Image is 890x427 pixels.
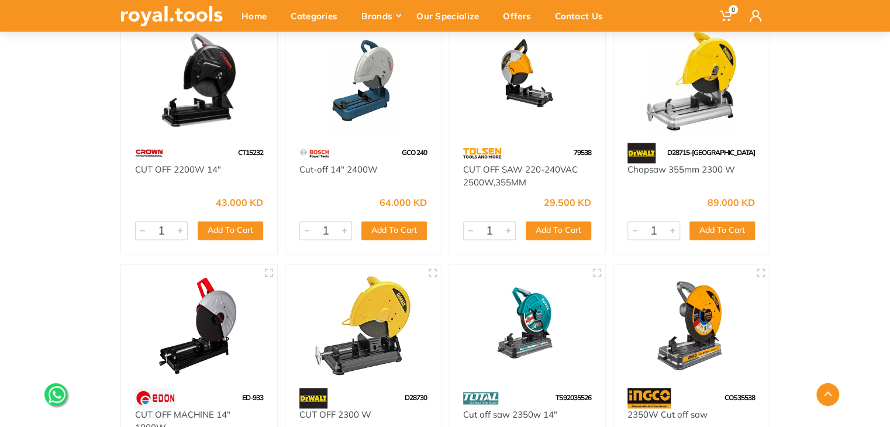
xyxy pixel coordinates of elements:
span: D28715-[GEOGRAPHIC_DATA] [667,148,755,157]
img: Royal Tools - CUT OFF MACHINE 14 [132,275,267,376]
img: 45.webp [627,143,656,163]
span: GCO 240 [402,148,427,157]
img: 64.webp [463,143,501,163]
div: Home [233,4,282,28]
button: Add To Cart [361,221,427,240]
img: Royal Tools - 2350W Cut off saw [624,275,759,376]
img: 55.webp [299,143,330,163]
button: Add To Cart [198,221,263,240]
span: CT15232 [238,148,263,157]
div: 64.000 KD [380,198,427,207]
img: Royal Tools - CUT OFF SAW 220-240VAC 2500W,355MM [460,30,595,131]
div: Brands [353,4,408,28]
img: Royal Tools - Cut-off 14 [296,30,431,131]
img: Royal Tools - CUT OFF 2200W 14 [132,30,267,131]
div: Our Specialize [408,4,495,28]
a: CUT OFF 2200W 14" [135,164,221,175]
img: Royal Tools - Chopsaw 355mm 2300 W [624,30,759,131]
span: 79538 [574,148,591,157]
a: Cut-off 14" 2400W [299,164,378,175]
div: Categories [282,4,353,28]
div: 43.000 KD [216,198,263,207]
a: 2350W Cut off saw [627,409,708,420]
a: Chopsaw 355mm 2300 W [627,164,735,175]
a: CUT OFF 2300 W [299,409,371,420]
a: CUT OFF SAW 220-240VAC 2500W,355MM [463,164,578,188]
div: 89.000 KD [708,198,755,207]
img: Royal Tools - Cut off saw 2350w 14 [460,275,595,376]
button: Add To Cart [689,221,755,240]
img: royal.tools Logo [120,6,223,26]
a: Cut off saw 2350w 14" [463,409,557,420]
button: Add To Cart [526,221,591,240]
div: Contact Us [547,4,619,28]
img: 75.webp [135,143,163,163]
span: 0 [729,5,738,14]
img: Royal Tools - CUT OFF 2300 W [296,275,431,376]
div: 29.500 KD [544,198,591,207]
div: Offers [495,4,547,28]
